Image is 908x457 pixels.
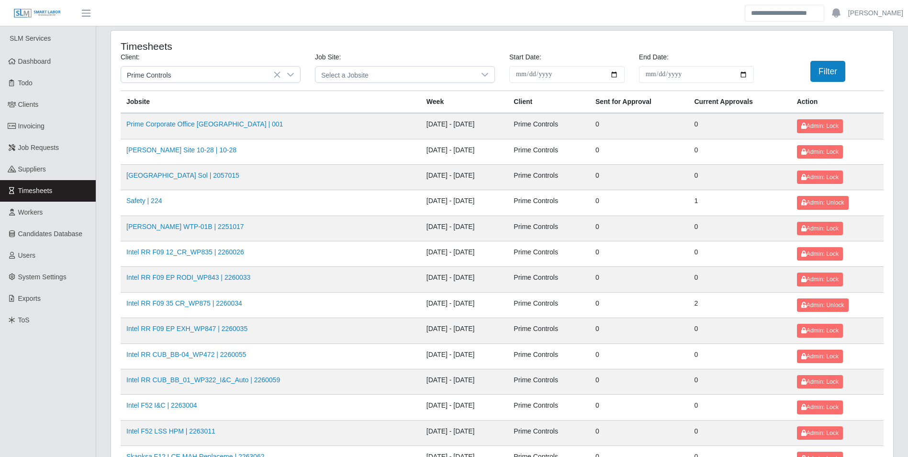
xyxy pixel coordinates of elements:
button: Filter [810,61,845,82]
td: 0 [590,216,688,241]
span: Prime Controls [121,67,281,82]
label: Start Date: [509,52,541,62]
button: Admin: Lock [797,350,843,363]
td: 0 [688,216,791,241]
td: 0 [590,113,688,139]
span: Clients [18,101,39,108]
span: Admin: Lock [801,276,839,283]
span: Candidates Database [18,230,83,238]
td: 2 [688,292,791,318]
td: [DATE] - [DATE] [421,113,508,139]
button: Admin: Lock [797,324,843,337]
button: Admin: Lock [797,171,843,184]
td: Prime Controls [508,190,590,216]
td: [DATE] - [DATE] [421,190,508,216]
a: [PERSON_NAME] [848,8,903,18]
th: Action [791,91,884,114]
th: Current Approvals [688,91,791,114]
td: [DATE] - [DATE] [421,343,508,369]
td: Prime Controls [508,318,590,343]
td: Prime Controls [508,216,590,241]
td: [DATE] - [DATE] [421,420,508,446]
th: Sent for Approval [590,91,688,114]
a: Intel RR F09 12_CR_WP835 | 2260026 [126,248,244,256]
td: 0 [590,395,688,420]
td: 0 [590,241,688,267]
td: 0 [688,395,791,420]
td: 0 [590,292,688,318]
td: Prime Controls [508,241,590,267]
span: Job Requests [18,144,59,151]
span: ToS [18,316,30,324]
td: 0 [688,241,791,267]
td: 0 [688,369,791,394]
input: Search [745,5,824,22]
button: Admin: Lock [797,273,843,286]
a: Intel F52 LSS HPM | 2263011 [126,427,215,435]
span: Admin: Lock [801,327,839,334]
a: Intel F52 I&C | 2263004 [126,401,197,409]
td: 0 [688,267,791,292]
td: Prime Controls [508,292,590,318]
td: 0 [590,369,688,394]
label: Job Site: [315,52,341,62]
a: Intel RR F09 EP RODI_WP843 | 2260033 [126,274,250,281]
a: Intel RR CUB_BB_01_WP322_I&C_Auto | 2260059 [126,376,280,384]
td: [DATE] - [DATE] [421,395,508,420]
a: Intel RR F09 35 CR_WP875 | 2260034 [126,299,242,307]
button: Admin: Lock [797,400,843,414]
th: Client [508,91,590,114]
span: SLM Services [10,34,51,42]
button: Admin: Lock [797,145,843,159]
span: Todo [18,79,33,87]
td: 0 [590,267,688,292]
span: Suppliers [18,165,46,173]
span: Admin: Lock [801,123,839,129]
td: Prime Controls [508,267,590,292]
th: Week [421,91,508,114]
td: Prime Controls [508,420,590,446]
td: 1 [688,190,791,216]
a: Intel RR F09 EP EXH_WP847 | 2260035 [126,325,247,332]
span: Admin: Lock [801,149,839,155]
td: Prime Controls [508,395,590,420]
span: Timesheets [18,187,53,194]
a: [PERSON_NAME] Site 10-28 | 10-28 [126,146,236,154]
td: Prime Controls [508,369,590,394]
td: 0 [590,343,688,369]
button: Admin: Lock [797,222,843,235]
a: [GEOGRAPHIC_DATA] Sol | 2057015 [126,171,239,179]
td: 0 [688,318,791,343]
span: Workers [18,208,43,216]
span: Admin: Lock [801,404,839,411]
td: 0 [688,343,791,369]
span: Admin: Lock [801,225,839,232]
td: 0 [688,420,791,446]
span: Admin: Lock [801,353,839,360]
button: Admin: Lock [797,119,843,133]
td: 0 [590,318,688,343]
button: Admin: Lock [797,426,843,440]
span: Admin: Unlock [801,199,844,206]
button: Admin: Unlock [797,196,849,209]
td: 0 [590,420,688,446]
button: Admin: Lock [797,375,843,388]
td: 0 [590,139,688,164]
span: Admin: Lock [801,251,839,257]
span: Admin: Lock [801,378,839,385]
a: [PERSON_NAME] WTP-01B | 2251017 [126,223,244,230]
a: Safety | 224 [126,197,162,205]
td: Prime Controls [508,139,590,164]
td: 0 [688,113,791,139]
td: [DATE] - [DATE] [421,318,508,343]
label: End Date: [639,52,669,62]
td: [DATE] - [DATE] [421,292,508,318]
a: Intel RR CUB_BB-04_WP472 | 2260055 [126,351,246,358]
span: Exports [18,295,41,302]
a: Prime Corporate Office [GEOGRAPHIC_DATA] | 001 [126,120,283,128]
th: Jobsite [121,91,421,114]
td: 0 [688,139,791,164]
td: Prime Controls [508,164,590,190]
span: Dashboard [18,57,51,65]
label: Client: [121,52,140,62]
